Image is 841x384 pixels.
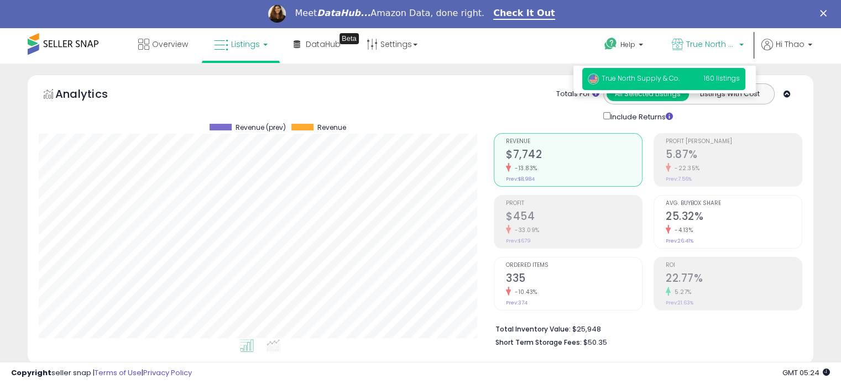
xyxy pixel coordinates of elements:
[317,124,346,131] span: Revenue
[95,367,142,378] a: Terms of Use
[11,367,51,378] strong: Copyright
[666,272,802,287] h2: 22.77%
[671,226,693,234] small: -4.13%
[317,8,370,18] i: DataHub...
[666,210,802,225] h2: 25.32%
[295,8,484,19] div: Meet Amazon Data, done right.
[506,299,527,306] small: Prev: 374
[152,39,188,50] span: Overview
[358,28,426,61] a: Settings
[782,367,830,378] span: 2025-09-17 05:24 GMT
[596,29,654,63] a: Help
[595,110,686,123] div: Include Returns
[511,288,537,296] small: -10.43%
[688,87,771,101] button: Listings With Cost
[704,73,740,83] span: 160 listings
[506,176,535,182] small: Prev: $8,984
[666,176,692,182] small: Prev: 7.56%
[130,28,196,61] a: Overview
[506,201,642,207] span: Profit
[231,39,260,50] span: Listings
[666,299,693,306] small: Prev: 21.63%
[143,367,192,378] a: Privacy Policy
[506,262,642,269] span: Ordered Items
[506,139,642,145] span: Revenue
[506,272,642,287] h2: 335
[306,39,341,50] span: DataHub
[506,238,531,244] small: Prev: $679
[588,73,599,85] img: usa.png
[776,39,805,50] span: Hi Thao
[11,368,192,378] div: seller snap | |
[761,39,812,64] a: Hi Thao
[236,124,286,131] span: Revenue (prev)
[588,73,680,83] span: True North Supply & Co.
[495,322,794,335] li: $25,948
[511,226,540,234] small: -33.09%
[666,262,802,269] span: ROI
[511,164,537,172] small: -13.83%
[493,8,555,20] a: Check It Out
[206,28,276,61] a: Listings
[55,86,129,104] h5: Analytics
[583,337,607,348] span: $50.35
[820,10,831,17] div: Close
[671,288,692,296] small: 5.27%
[686,39,736,50] span: True North Supply & Co.
[268,5,286,23] img: Profile image for Georgie
[556,89,599,99] div: Totals For
[495,338,582,347] b: Short Term Storage Fees:
[671,164,700,172] small: -22.35%
[666,201,802,207] span: Avg. Buybox Share
[285,28,349,61] a: DataHub
[666,238,693,244] small: Prev: 26.41%
[666,139,802,145] span: Profit [PERSON_NAME]
[664,28,752,64] a: True North Supply & Co.
[604,37,618,51] i: Get Help
[666,148,802,163] h2: 5.87%
[506,210,642,225] h2: $454
[339,33,359,44] div: Tooltip anchor
[495,324,571,334] b: Total Inventory Value:
[620,40,635,49] span: Help
[506,148,642,163] h2: $7,742
[607,87,689,101] button: All Selected Listings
